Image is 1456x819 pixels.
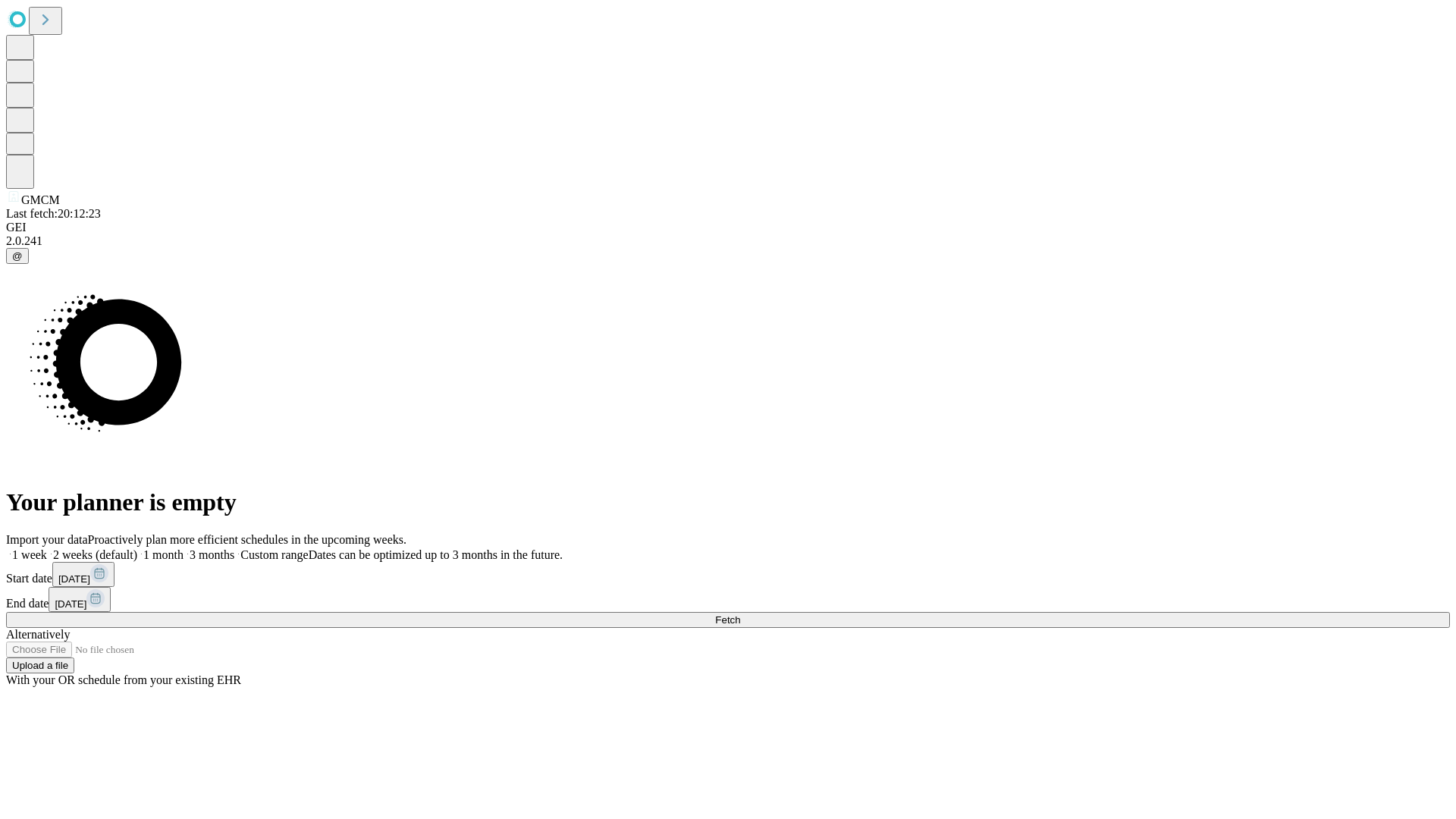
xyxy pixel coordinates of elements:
[6,673,241,686] span: With your OR schedule from your existing EHR
[6,657,74,673] button: Upload a file
[12,250,23,262] span: @
[6,234,1450,248] div: 2.0.241
[6,628,70,641] span: Alternatively
[58,573,90,585] span: [DATE]
[240,548,308,561] span: Custom range
[53,548,137,561] span: 2 weeks (default)
[6,533,88,546] span: Import your data
[309,548,563,561] span: Dates can be optimized up to 3 months in the future.
[55,598,86,610] span: [DATE]
[143,548,184,561] span: 1 month
[6,221,1450,234] div: GEI
[88,533,406,546] span: Proactively plan more efficient schedules in the upcoming weeks.
[52,562,115,587] button: [DATE]
[6,562,1450,587] div: Start date
[6,612,1450,628] button: Fetch
[49,587,111,612] button: [DATE]
[6,488,1450,516] h1: Your planner is empty
[6,248,29,264] button: @
[21,193,60,206] span: GMCM
[6,207,101,220] span: Last fetch: 20:12:23
[12,548,47,561] span: 1 week
[190,548,234,561] span: 3 months
[6,587,1450,612] div: End date
[715,614,740,626] span: Fetch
